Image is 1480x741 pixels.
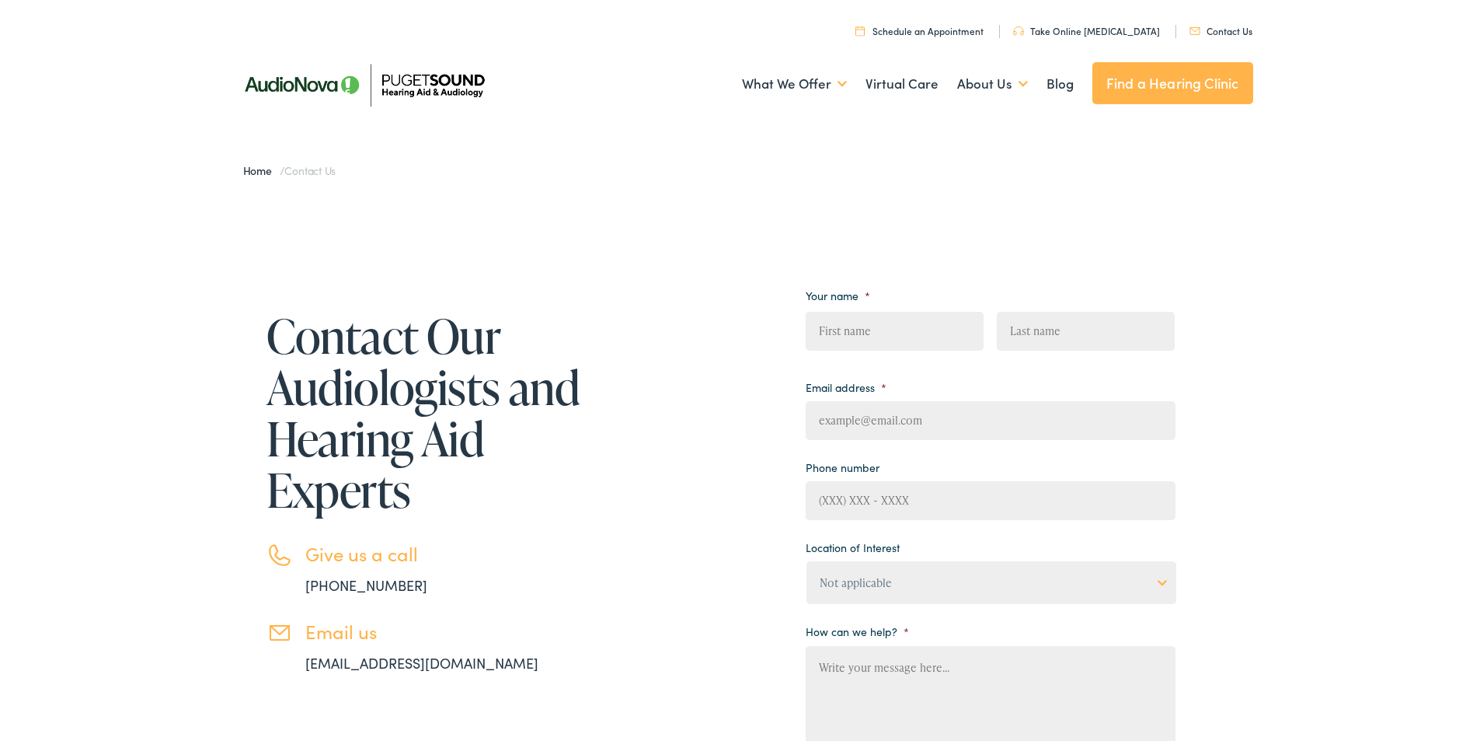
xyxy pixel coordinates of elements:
input: First name [806,312,984,351]
img: utility icon [1189,27,1200,35]
a: About Us [957,55,1028,113]
label: Your name [806,288,870,302]
span: / [243,163,336,178]
a: Home [243,163,280,178]
img: utility icon [855,26,865,36]
h1: Contact Our Audiologists and Hearing Aid Experts [266,310,585,516]
a: Take Online [MEDICAL_DATA] [1013,24,1160,37]
label: Location of Interest [806,540,900,554]
img: utility icon [1013,26,1024,36]
input: Last name [997,312,1175,351]
a: Virtual Care [865,55,938,113]
a: [EMAIL_ADDRESS][DOMAIN_NAME] [305,653,538,673]
label: Phone number [806,460,879,474]
a: [PHONE_NUMBER] [305,575,427,595]
a: What We Offer [742,55,847,113]
label: How can we help? [806,624,909,638]
input: (XXX) XXX - XXXX [806,481,1175,520]
h3: Email us [305,620,585,643]
a: Contact Us [1189,24,1252,37]
a: Blog [1046,55,1074,113]
span: Contact Us [284,163,336,178]
h3: Give us a call [305,543,585,565]
a: Schedule an Appointment [855,24,984,37]
input: example@email.com [806,401,1175,440]
label: Email address [806,380,886,394]
a: Find a Hearing Clinic [1092,62,1253,104]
